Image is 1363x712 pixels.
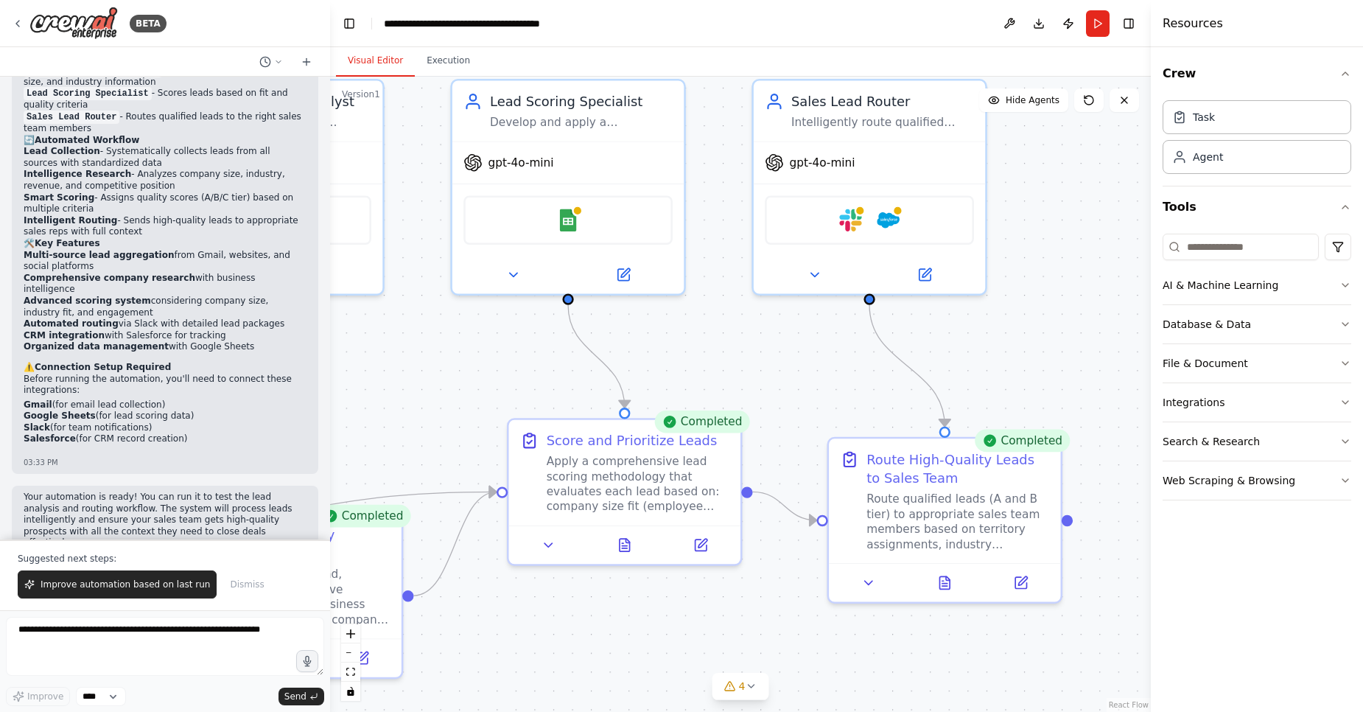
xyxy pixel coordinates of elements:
li: - Researches company details, size, and industry information [24,65,306,88]
li: (for team notifications) [24,422,306,434]
div: Integrations [1163,395,1224,410]
strong: Automated routing [24,318,119,329]
button: Integrations [1163,383,1351,422]
div: CompletedScore and Prioritize LeadsApply a comprehensive lead scoring methodology that evaluates ... [507,418,743,566]
button: AI & Machine Learning [1163,266,1351,304]
li: with Google Sheets [24,341,306,353]
button: Web Scraping & Browsing [1163,461,1351,500]
nav: breadcrumb [384,16,550,31]
p: Before running the automation, you'll need to connect these integrations: [24,374,306,397]
h2: 🔄 [24,135,306,147]
button: Execution [415,46,482,77]
button: 4 [712,673,769,700]
button: Click to speak your automation idea [296,650,318,672]
div: AI & Machine Learning [1163,278,1278,293]
div: Lead Scoring SpecialistDevelop and apply a comprehensive lead scoring system that evaluates leads... [450,79,686,296]
button: Open in side panel [269,264,375,287]
div: Completed [654,411,750,433]
button: Open in side panel [329,647,394,670]
button: Start a new chat [295,53,318,71]
strong: Organized data management [24,341,169,352]
img: Logo [29,7,118,40]
g: Edge from c63252f1-1ad5-4c48-b236-c0d60dcf73c1 to bb0f7a4f-6b52-49f1-ab1a-50b310a7e3f3 [753,483,817,530]
button: Improve automation based on last run [18,570,217,598]
div: BETA [130,15,167,32]
div: Lead Intelligence AnalystConduct comprehensive research and analysis on collected leads to determ... [149,79,385,296]
div: Version 1 [342,88,380,100]
div: For each collected lead, conduct comprehensive research to gather business intelligence including... [208,567,390,627]
button: Tools [1163,186,1351,228]
div: Route High-Quality Leads to Sales Team [866,450,1049,488]
li: - Scores leads based on fit and quality criteria [24,88,306,111]
button: Database & Data [1163,305,1351,343]
strong: Intelligence Research [24,169,131,179]
li: via Slack with detailed lead packages [24,318,306,330]
span: Hide Agents [1006,94,1059,106]
span: gpt-4o-mini [789,156,855,170]
button: View output [585,534,665,556]
li: (for lead scoring data) [24,411,306,422]
li: (for CRM record creation) [24,433,306,445]
div: File & Document [1163,356,1248,371]
strong: Lead Collection [24,146,100,156]
strong: Key Features [35,238,100,248]
button: Open in side panel [570,264,676,287]
div: Score and Prioritize Leads [547,431,718,450]
div: Sales Lead Router [791,92,974,111]
code: Sales Lead Router [24,111,119,124]
button: Search & Research [1163,422,1351,461]
div: Intelligently route qualified leads to the most appropriate sales team members based on territory... [791,115,974,130]
li: (for email lead collection) [24,399,306,411]
h4: Resources [1163,15,1223,32]
div: Research Company Intelligence [208,526,390,563]
button: zoom out [341,643,360,663]
button: Send [278,688,324,705]
li: from Gmail, websites, and social platforms [24,250,306,273]
div: Completed [975,429,1071,452]
h2: 🛠️ [24,238,306,250]
button: Open in side panel [872,264,978,287]
li: with Salesforce for tracking [24,330,306,342]
strong: Multi-source lead aggregation [24,250,174,260]
span: gpt-4o-mini [488,156,553,170]
a: React Flow attribution [1109,701,1149,709]
strong: Advanced scoring system [24,296,151,306]
span: Improve automation based on last run [41,579,210,590]
g: Edge from f1dc3ef9-307a-450c-90e9-80aa7b3f85c1 to c63252f1-1ad5-4c48-b236-c0d60dcf73c1 [558,305,634,408]
li: considering company size, industry fit, and engagement [24,296,306,318]
li: - Assigns quality scores (A/B/C tier) based on multiple criteria [24,192,306,215]
button: Open in side panel [668,534,733,556]
button: Switch to previous chat [253,53,289,71]
button: Hide right sidebar [1118,13,1139,34]
li: - Routes qualified leads to the right sales team members [24,111,306,135]
div: CompletedResearch Company IntelligenceFor each collected lead, conduct comprehensive research to ... [168,512,404,679]
strong: Connection Setup Required [35,362,171,372]
button: Crew [1163,53,1351,94]
div: Task [1193,110,1215,125]
div: Sales Lead RouterIntelligently route qualified leads to the most appropriate sales team members b... [751,79,987,296]
button: Open in side panel [989,571,1054,594]
div: Apply a comprehensive lead scoring methodology that evaluates each lead based on: company size fi... [547,454,729,514]
p: Suggested next steps: [18,553,312,565]
div: Web Scraping & Browsing [1163,473,1295,488]
button: Hide Agents [979,88,1068,112]
strong: CRM integration [24,330,105,341]
g: Edge from 442378de-2993-467b-86da-7948c729bc46 to c63252f1-1ad5-4c48-b236-c0d60dcf73c1 [413,483,496,605]
div: 03:33 PM [24,457,306,468]
strong: Intelligent Routing [24,215,117,226]
div: CompletedRoute High-Quality Leads to Sales TeamRoute qualified leads (A and B tier) to appropriat... [827,437,1063,604]
button: File & Document [1163,344,1351,383]
button: Improve [6,687,70,706]
div: Conduct comprehensive research and analysis on collected leads to determine company size, industr... [189,115,371,130]
img: Slack [839,209,862,231]
div: Agent [1193,150,1223,164]
p: Your automation is ready! You can run it to test the lead analysis and routing workflow. The syst... [24,492,306,549]
div: Tools [1163,228,1351,512]
li: - Systematically collects leads from all sources with standardized data [24,146,306,169]
div: Lead Intelligence Analyst [189,92,371,111]
code: Lead Scoring Specialist [24,87,152,100]
button: toggle interactivity [341,682,360,701]
div: Database & Data [1163,317,1251,332]
strong: Smart Scoring [24,192,94,203]
div: Lead Scoring Specialist [490,92,673,111]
